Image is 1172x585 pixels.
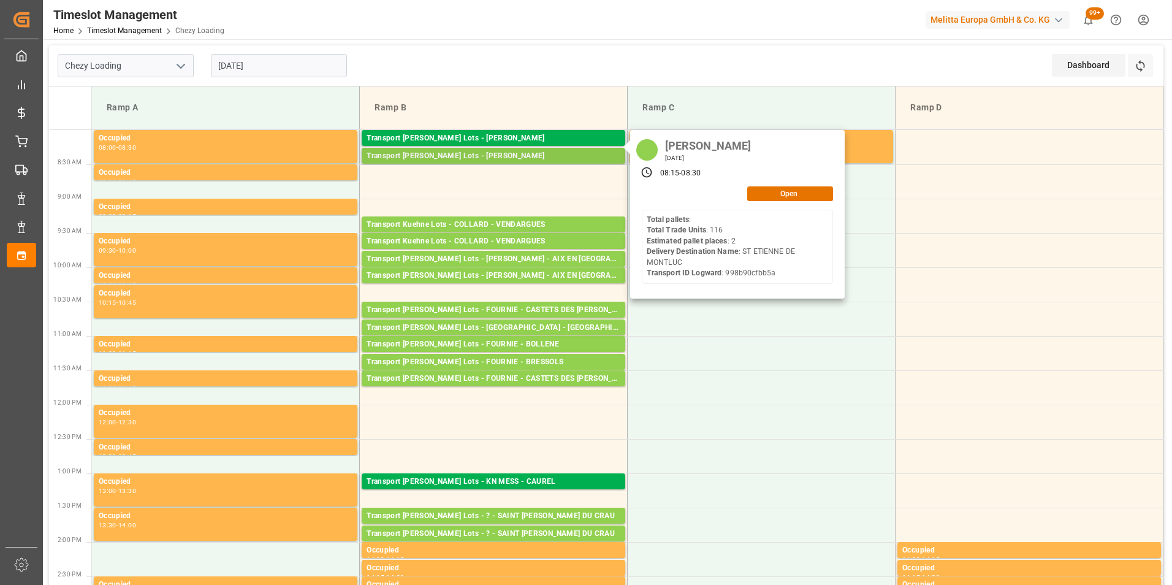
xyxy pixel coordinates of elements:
[99,419,116,425] div: 12:00
[367,557,384,562] div: 14:00
[1102,6,1130,34] button: Help Center
[99,488,116,494] div: 13:00
[902,575,920,580] div: 14:15
[367,488,620,499] div: Pallets: 1,TU: 244,City: [GEOGRAPHIC_DATA],Arrival: [DATE] 00:00:00
[118,145,136,150] div: 08:30
[637,96,885,119] div: Ramp C
[118,282,136,288] div: 10:15
[384,557,386,562] div: -
[367,248,620,258] div: Pallets: 14,TU: 544,City: [GEOGRAPHIC_DATA],Arrival: [DATE] 00:00:00
[367,540,620,551] div: Pallets: 2,TU: 671,City: [GEOGRAPHIC_DATA][PERSON_NAME],Arrival: [DATE] 00:00:00
[99,476,352,488] div: Occupied
[99,235,352,248] div: Occupied
[58,502,82,509] span: 1:30 PM
[53,399,82,406] span: 12:00 PM
[926,11,1070,29] div: Melitta Europa GmbH & Co. KG
[922,557,940,562] div: 14:15
[99,270,352,282] div: Occupied
[58,159,82,166] span: 8:30 AM
[367,266,620,276] div: Pallets: ,TU: 65,City: [GEOGRAPHIC_DATA],Arrival: [DATE] 00:00:00
[58,193,82,200] span: 9:00 AM
[99,288,352,300] div: Occupied
[53,262,82,269] span: 10:00 AM
[116,454,118,459] div: -
[647,215,828,279] div: : : 116 : 2 : ST ETIENNE DE MONTLUC : 998b90cfbb5a
[53,434,82,440] span: 12:30 PM
[367,304,620,316] div: Transport [PERSON_NAME] Lots - FOURNIE - CASTETS DES [PERSON_NAME]
[370,96,617,119] div: Ramp B
[647,226,706,234] b: Total Trade Units
[53,365,82,372] span: 11:30 AM
[116,522,118,528] div: -
[647,247,739,256] b: Delivery Destination Name
[58,537,82,543] span: 2:00 PM
[367,253,620,266] div: Transport [PERSON_NAME] Lots - [PERSON_NAME] - AIX EN [GEOGRAPHIC_DATA]
[118,300,136,305] div: 10:45
[99,373,352,385] div: Occupied
[53,26,74,35] a: Home
[384,575,386,580] div: -
[679,168,681,179] div: -
[367,322,620,334] div: Transport [PERSON_NAME] Lots - [GEOGRAPHIC_DATA] - [GEOGRAPHIC_DATA]
[171,56,189,75] button: open menu
[53,296,82,303] span: 10:30 AM
[922,575,940,580] div: 14:30
[367,575,384,580] div: 14:15
[367,351,620,361] div: Pallets: 2,TU: ,City: BOLLENE,Arrival: [DATE] 00:00:00
[102,96,349,119] div: Ramp A
[99,213,116,219] div: 09:00
[99,145,116,150] div: 08:00
[660,168,680,179] div: 08:15
[116,145,118,150] div: -
[386,575,404,580] div: 14:30
[118,351,136,356] div: 11:15
[116,248,118,253] div: -
[116,488,118,494] div: -
[118,419,136,425] div: 12:30
[647,237,728,245] b: Estimated pallet places
[118,385,136,391] div: 11:45
[116,419,118,425] div: -
[905,96,1153,119] div: Ramp D
[116,213,118,219] div: -
[367,522,620,533] div: Pallets: 3,TU: 716,City: [GEOGRAPHIC_DATA][PERSON_NAME],Arrival: [DATE] 00:00:00
[367,545,620,557] div: Occupied
[58,468,82,475] span: 1:00 PM
[367,235,620,248] div: Transport Kuehne Lots - COLLARD - VENDARGUES
[647,269,722,277] b: Transport ID Logward
[902,545,1156,557] div: Occupied
[99,385,116,391] div: 11:30
[661,154,756,162] div: [DATE]
[661,136,756,154] div: [PERSON_NAME]
[367,356,620,369] div: Transport [PERSON_NAME] Lots - FOURNIE - BRESSOLS
[1086,7,1104,20] span: 99+
[367,510,620,522] div: Transport [PERSON_NAME] Lots - ? - SAINT [PERSON_NAME] DU CRAU
[116,351,118,356] div: -
[99,179,116,185] div: 08:30
[99,300,116,305] div: 10:15
[58,227,82,234] span: 9:30 AM
[116,385,118,391] div: -
[53,331,82,337] span: 11:00 AM
[99,282,116,288] div: 10:00
[99,407,352,419] div: Occupied
[1075,6,1102,34] button: show 100 new notifications
[87,26,162,35] a: Timeslot Management
[367,270,620,282] div: Transport [PERSON_NAME] Lots - [PERSON_NAME] - AIX EN [GEOGRAPHIC_DATA]
[118,179,136,185] div: 08:45
[902,557,920,562] div: 14:00
[926,8,1075,31] button: Melitta Europa GmbH & Co. KG
[99,442,352,454] div: Occupied
[920,575,922,580] div: -
[367,231,620,242] div: Pallets: 16,TU: 192,City: [GEOGRAPHIC_DATA],Arrival: [DATE] 00:00:00
[58,54,194,77] input: Type to search/select
[367,145,620,155] div: Pallets: 31,TU: 512,City: CARQUEFOU,Arrival: [DATE] 00:00:00
[367,369,620,379] div: Pallets: 1,TU: 84,City: BRESSOLS,Arrival: [DATE] 00:00:00
[118,522,136,528] div: 14:00
[367,373,620,385] div: Transport [PERSON_NAME] Lots - FOURNIE - CASTETS DES [PERSON_NAME]
[118,248,136,253] div: 10:00
[681,168,701,179] div: 08:30
[99,201,352,213] div: Occupied
[367,562,620,575] div: Occupied
[647,215,690,224] b: Total pallets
